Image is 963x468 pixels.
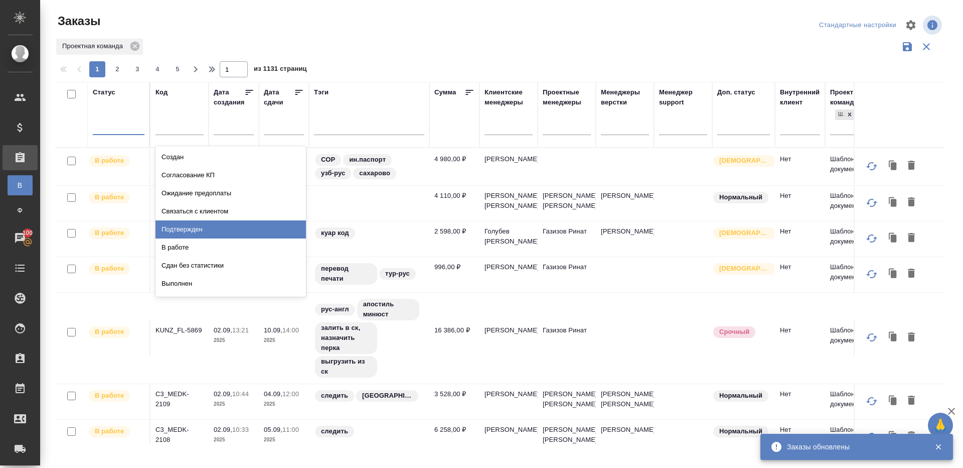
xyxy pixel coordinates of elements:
[214,390,232,398] p: 02.09,
[88,226,144,240] div: Выставляет ПМ после принятия заказа от КМа
[825,149,883,184] td: Шаблонные документы
[232,390,249,398] p: 10:44
[149,61,166,77] button: 4
[817,18,899,33] div: split button
[825,186,883,221] td: Шаблонные документы
[884,427,903,446] button: Клонировать
[899,13,923,37] span: Настроить таблицу
[155,275,306,293] div: Выполнен
[601,87,649,107] div: Менеджеры верстки
[95,327,124,337] p: В работе
[903,392,920,411] button: Удалить
[479,221,538,257] td: Голубев [PERSON_NAME]
[314,389,424,403] div: следить, Китай
[903,157,920,176] button: Удалить
[903,427,920,446] button: Удалить
[170,61,186,77] button: 5
[155,166,306,184] div: Согласование КП
[282,326,299,334] p: 14:00
[719,264,769,274] p: [DEMOGRAPHIC_DATA]
[479,420,538,455] td: [PERSON_NAME]
[321,155,335,165] p: СОР
[601,425,649,435] p: [PERSON_NAME]
[923,16,944,35] span: Посмотреть информацию
[95,156,124,166] p: В работе
[95,192,124,202] p: В работе
[363,299,413,319] p: апостиль минюст
[314,226,424,240] div: куар код
[155,389,204,409] p: C3_MEDK-2109
[321,357,371,377] p: выгрузить из ск
[825,257,883,292] td: Шаблонные документы
[129,61,145,77] button: 3
[321,304,349,314] p: рус-англ
[860,425,884,449] button: Обновить
[429,420,479,455] td: 6 258,00 ₽
[264,435,304,445] p: 2025
[860,325,884,349] button: Обновить
[321,264,371,284] p: перевод печати
[349,155,386,165] p: ин.паспорт
[321,228,349,238] p: куар код
[884,157,903,176] button: Клонировать
[88,425,144,438] div: Выставляет ПМ после принятия заказа от КМа
[155,202,306,220] div: Связаться с клиентом
[321,323,371,353] p: залить в ск, назначить перка
[898,37,917,56] button: Сохранить фильтры
[434,87,456,97] div: Сумма
[214,326,232,334] p: 02.09,
[719,192,762,202] p: Нормальный
[93,87,115,97] div: Статус
[264,335,304,345] p: 2025
[538,420,596,455] td: [PERSON_NAME] [PERSON_NAME]
[429,186,479,221] td: 4 110,00 ₽
[264,390,282,398] p: 04.09,
[928,442,948,451] button: Закрыть
[429,257,479,292] td: 996,00 ₽
[830,87,878,107] div: Проектная команда
[712,262,770,276] div: Выставляется автоматически для первых 3 заказов нового контактного лица. Особое внимание
[712,226,770,240] div: Выставляется автоматически для первых 3 заказов нового контактного лица. Особое внимание
[825,221,883,257] td: Шаблонные документы
[264,87,294,107] div: Дата сдачи
[659,87,707,107] div: Менеджер support
[601,226,649,237] p: [PERSON_NAME]
[155,148,306,166] div: Создан
[264,326,282,334] p: 10.09,
[601,389,649,409] p: [PERSON_NAME] [PERSON_NAME]
[62,41,126,51] p: Проектная команда
[3,225,38,251] a: 100
[314,153,424,180] div: СОР, ин.паспорт, узб-рус, сахарово
[214,335,254,345] p: 2025
[884,193,903,212] button: Клонировать
[429,384,479,419] td: 3 528,00 ₽
[88,325,144,339] div: Выставляет ПМ после принятия заказа от КМа
[170,64,186,74] span: 5
[321,426,348,436] p: следить
[780,191,820,201] p: Нет
[719,156,769,166] p: [DEMOGRAPHIC_DATA]
[321,391,348,401] p: следить
[780,389,820,399] p: Нет
[214,87,244,107] div: Дата создания
[903,193,920,212] button: Удалить
[780,425,820,435] p: Нет
[155,87,168,97] div: Код
[155,239,306,257] div: В работе
[917,37,936,56] button: Сбросить фильтры
[825,420,883,455] td: Шаблонные документы
[712,325,770,339] div: Выставляется автоматически, если на указанный объем услуг необходимо больше времени в стандартном...
[95,391,124,401] p: В работе
[780,325,820,335] p: Нет
[479,257,538,292] td: [PERSON_NAME]
[155,325,204,335] p: KUNZ_FL-5869
[13,205,28,215] span: Ф
[884,229,903,248] button: Клонировать
[928,413,953,438] button: 🙏
[129,64,145,74] span: 3
[314,425,424,438] div: следить
[538,384,596,419] td: [PERSON_NAME] [PERSON_NAME]
[479,149,538,184] td: [PERSON_NAME]
[932,415,949,436] span: 🙏
[95,264,124,274] p: В работе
